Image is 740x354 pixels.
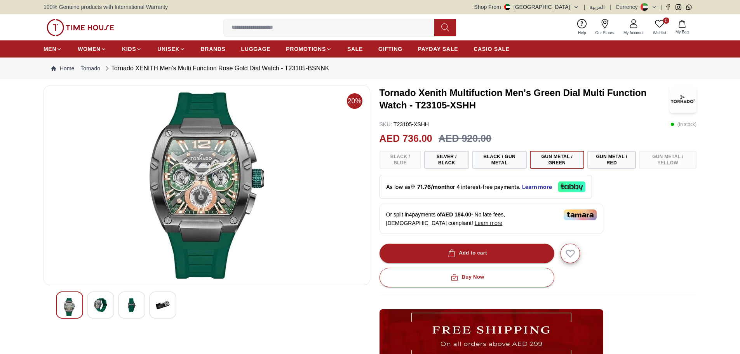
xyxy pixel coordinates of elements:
[620,30,647,36] span: My Account
[564,209,597,220] img: Tamara
[80,65,100,72] a: Tornado
[47,19,114,36] img: ...
[78,45,101,53] span: WOMEN
[671,18,693,37] button: My Bag
[44,45,56,53] span: MEN
[472,151,527,169] button: Black / Gun Metal
[504,4,510,10] img: United Arab Emirates
[663,17,669,24] span: 0
[44,58,696,79] nav: Breadcrumb
[418,45,458,53] span: PAYDAY SALE
[380,204,603,234] div: Or split in 4 payments of - No late fees, [DEMOGRAPHIC_DATA] compliant!
[424,151,469,169] button: Silver / Black
[286,45,326,53] span: PROMOTIONS
[78,42,106,56] a: WOMEN
[122,45,136,53] span: KIDS
[616,3,641,11] div: Currency
[125,298,139,312] img: Tornado XENITH Men's Multi Function Rose Gold Dial Watch - T23105-BSNNK
[446,249,487,258] div: Add to cart
[672,29,692,35] span: My Bag
[665,4,671,10] a: Facebook
[157,42,185,56] a: UNISEX
[669,85,696,113] img: Tornado Xenith Multifuction Men's Green Dial Multi Function Watch - T23105-XSHH
[380,87,670,112] h3: Tornado Xenith Multifuction Men's Green Dial Multi Function Watch - T23105-XSHH
[157,45,179,53] span: UNISEX
[380,268,554,287] button: Buy Now
[449,273,484,282] div: Buy Now
[44,3,168,11] span: 100% Genuine products with International Warranty
[648,17,671,37] a: 0Wishlist
[63,298,77,316] img: Tornado XENITH Men's Multi Function Rose Gold Dial Watch - T23105-BSNNK
[587,151,636,169] button: Gun Metal / Red
[609,3,611,11] span: |
[156,298,170,312] img: Tornado XENITH Men's Multi Function Rose Gold Dial Watch - T23105-BSNNK
[474,45,510,53] span: CASIO SALE
[347,42,363,56] a: SALE
[378,45,402,53] span: GIFTING
[575,30,589,36] span: Help
[241,42,271,56] a: LUGGAGE
[347,93,362,109] span: 20%
[591,17,619,37] a: Our Stores
[380,121,392,127] span: SKU :
[286,42,332,56] a: PROMOTIONS
[475,220,503,226] span: Learn more
[201,42,226,56] a: BRANDS
[347,45,363,53] span: SALE
[686,4,692,10] a: Whatsapp
[439,131,491,146] h3: AED 920.00
[378,42,402,56] a: GIFTING
[103,64,329,73] div: Tornado XENITH Men's Multi Function Rose Gold Dial Watch - T23105-BSNNK
[474,3,579,11] button: Shop From[GEOGRAPHIC_DATA]
[442,211,471,218] span: AED 184.00
[94,298,108,312] img: Tornado XENITH Men's Multi Function Rose Gold Dial Watch - T23105-BSNNK
[650,30,669,36] span: Wishlist
[670,120,696,128] p: ( In stock )
[592,30,617,36] span: Our Stores
[44,42,62,56] a: MEN
[122,42,142,56] a: KIDS
[474,42,510,56] a: CASIO SALE
[201,45,226,53] span: BRANDS
[418,42,458,56] a: PAYDAY SALE
[676,4,681,10] a: Instagram
[573,17,591,37] a: Help
[660,3,662,11] span: |
[380,120,429,128] p: T23105-XSHH
[50,92,364,279] img: Tornado XENITH Men's Multi Function Rose Gold Dial Watch - T23105-BSNNK
[380,131,432,146] h2: AED 736.00
[584,3,585,11] span: |
[51,65,74,72] a: Home
[380,244,554,263] button: Add to cart
[530,151,584,169] button: Gun Metal / Green
[590,3,605,11] button: العربية
[241,45,271,53] span: LUGGAGE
